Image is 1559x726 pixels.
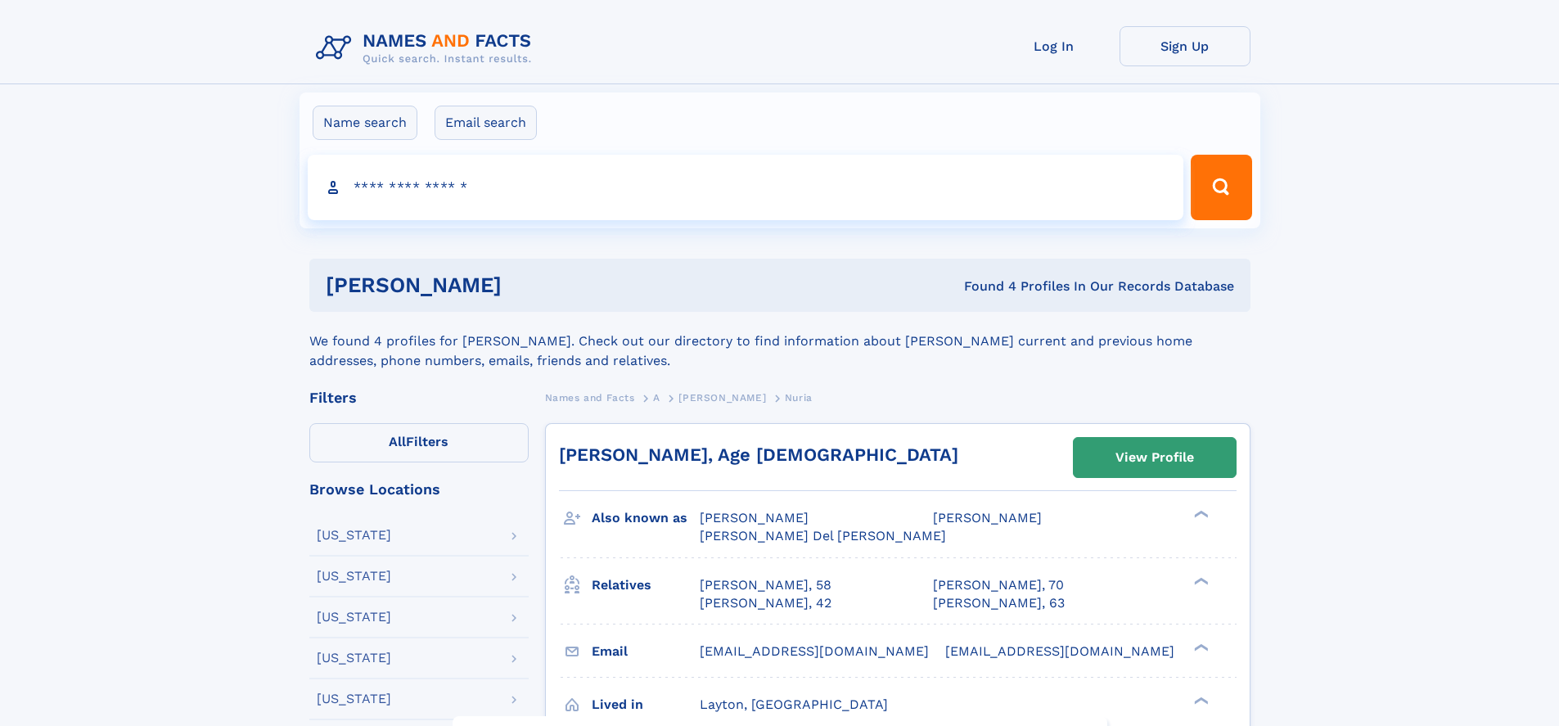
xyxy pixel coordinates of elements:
[389,434,406,449] span: All
[313,106,417,140] label: Name search
[945,643,1174,659] span: [EMAIL_ADDRESS][DOMAIN_NAME]
[700,697,888,712] span: Layton, [GEOGRAPHIC_DATA]
[1190,642,1210,652] div: ❯
[592,638,700,665] h3: Email
[1120,26,1250,66] a: Sign Up
[700,643,929,659] span: [EMAIL_ADDRESS][DOMAIN_NAME]
[1074,438,1236,477] a: View Profile
[1115,439,1194,476] div: View Profile
[732,277,1234,295] div: Found 4 Profiles In Our Records Database
[317,570,391,583] div: [US_STATE]
[317,529,391,542] div: [US_STATE]
[700,576,831,594] a: [PERSON_NAME], 58
[1190,509,1210,520] div: ❯
[989,26,1120,66] a: Log In
[309,390,529,405] div: Filters
[317,652,391,665] div: [US_STATE]
[933,510,1042,525] span: [PERSON_NAME]
[309,312,1250,371] div: We found 4 profiles for [PERSON_NAME]. Check out our directory to find information about [PERSON_...
[785,392,813,404] span: Nuria
[933,576,1064,594] a: [PERSON_NAME], 70
[435,106,537,140] label: Email search
[592,571,700,599] h3: Relatives
[1190,695,1210,706] div: ❯
[308,155,1184,220] input: search input
[309,423,529,462] label: Filters
[700,510,809,525] span: [PERSON_NAME]
[317,692,391,706] div: [US_STATE]
[653,392,660,404] span: A
[1190,575,1210,586] div: ❯
[326,275,733,295] h1: [PERSON_NAME]
[1191,155,1251,220] button: Search Button
[678,387,766,408] a: [PERSON_NAME]
[678,392,766,404] span: [PERSON_NAME]
[309,26,545,70] img: Logo Names and Facts
[700,528,946,543] span: [PERSON_NAME] Del [PERSON_NAME]
[317,611,391,624] div: [US_STATE]
[545,387,635,408] a: Names and Facts
[592,504,700,532] h3: Also known as
[592,691,700,719] h3: Lived in
[559,444,958,465] a: [PERSON_NAME], Age [DEMOGRAPHIC_DATA]
[309,482,529,497] div: Browse Locations
[933,594,1065,612] a: [PERSON_NAME], 63
[700,594,831,612] a: [PERSON_NAME], 42
[653,387,660,408] a: A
